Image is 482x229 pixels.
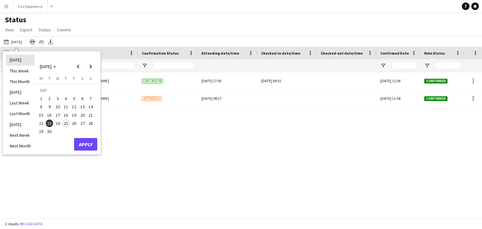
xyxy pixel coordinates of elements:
[37,127,45,136] button: 29-09-2025
[54,120,62,127] span: 24
[37,95,45,102] span: 1
[424,51,445,56] span: Role Status
[153,62,194,69] input: Confirmation Status Filter Input
[6,98,35,108] li: Last Week
[87,103,94,111] span: 14
[201,90,254,107] div: [DATE] 08:27
[6,119,35,130] li: [DATE]
[70,119,78,127] button: 26-09-2025
[47,38,54,45] app-action-btn: Export XLSX
[46,95,53,102] span: 2
[70,103,78,111] button: 12-09-2025
[46,103,53,111] span: 9
[142,79,163,83] span: Checked-in
[70,111,78,119] button: 19-09-2025
[46,120,53,127] span: 23
[37,111,45,119] span: 15
[54,103,62,111] button: 10-09-2025
[70,95,78,102] span: 5
[94,62,134,69] input: Name Filter Input
[79,120,86,127] span: 27
[261,51,300,56] span: Checked-in date/time
[62,103,70,111] button: 11-09-2025
[380,51,409,56] span: Confirmed Date
[87,120,94,127] span: 28
[78,103,86,111] button: 13-09-2025
[3,38,23,45] button: [DATE]
[72,60,84,73] button: Previous month
[45,103,53,111] button: 09-09-2025
[54,111,62,119] button: 17-09-2025
[5,27,14,33] span: View
[424,79,447,83] span: Confirmed
[19,221,44,227] button: Reload data
[142,63,147,68] button: Open Filter Menu
[62,111,70,119] button: 18-09-2025
[70,111,78,119] span: 19
[39,27,51,33] span: Status
[377,90,420,107] div: [DATE] 11:54
[87,95,94,102] span: 7
[37,61,59,72] button: Choose month and year
[18,26,35,34] a: Export
[87,111,95,119] button: 21-09-2025
[70,103,78,111] span: 12
[56,76,59,81] span: W
[62,103,70,111] span: 11
[261,72,313,89] div: [DATE] 09:51
[78,119,86,127] button: 27-09-2025
[377,72,420,89] div: [DATE] 11:54
[54,94,62,103] button: 03-09-2025
[380,63,386,68] button: Open Filter Menu
[6,130,35,141] li: Next Week
[6,76,35,87] li: This Month
[45,94,53,103] button: 02-09-2025
[37,119,45,127] button: 22-09-2025
[424,96,447,101] span: Confirmed
[37,103,45,111] button: 08-09-2025
[70,120,78,127] span: 26
[45,127,53,136] button: 30-09-2025
[87,94,95,103] button: 07-09-2025
[62,111,70,119] span: 18
[321,51,363,56] span: Checked-out date/time
[424,63,430,68] button: Open Filter Menu
[62,95,70,102] span: 4
[81,76,84,81] span: S
[78,111,86,119] button: 20-09-2025
[55,26,74,34] a: Comms
[87,103,95,111] button: 14-09-2025
[38,38,45,45] app-action-btn: Crew files as ZIP
[46,111,53,119] span: 16
[89,76,92,81] span: S
[142,96,161,101] span: Attending
[54,119,62,127] button: 24-09-2025
[84,60,97,73] button: Next month
[87,111,94,119] span: 21
[37,120,45,127] span: 22
[54,111,62,119] span: 17
[45,111,53,119] button: 16-09-2025
[79,103,86,111] span: 13
[40,76,43,81] span: M
[36,26,53,34] a: Status
[392,62,417,69] input: Confirmed Date Filter Input
[37,103,45,111] span: 8
[62,94,70,103] button: 04-09-2025
[51,51,62,56] span: Photo
[65,76,67,81] span: T
[29,38,36,45] app-action-btn: Print
[436,62,461,69] input: Role Status Filter Input
[142,51,179,56] span: Confirmation Status
[79,95,86,102] span: 6
[62,119,70,127] button: 25-09-2025
[45,119,53,127] button: 23-09-2025
[201,51,239,56] span: Attending date/time
[62,120,70,127] span: 25
[37,94,45,103] button: 01-09-2025
[37,111,45,119] button: 15-09-2025
[46,128,53,135] span: 30
[54,103,62,111] span: 10
[79,111,86,119] span: 20
[3,26,16,34] a: View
